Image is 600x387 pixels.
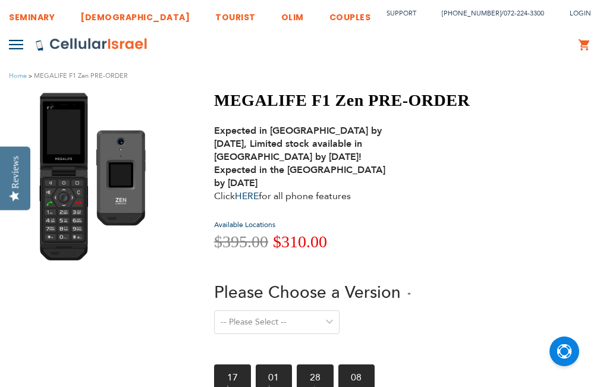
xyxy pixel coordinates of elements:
[338,364,375,382] b: 08
[570,9,591,18] span: Login
[256,364,293,382] b: 01
[35,37,148,52] img: Cellular Israel Logo
[214,124,398,203] div: Click for all phone features
[297,364,334,382] b: 28
[281,3,304,25] a: OLIM
[30,90,160,263] img: MEGALIFE F1 Zen PRE-ORDER
[214,90,470,111] h1: MEGALIFE F1 Zen PRE-ORDER
[80,3,190,25] a: [DEMOGRAPHIC_DATA]
[9,3,55,25] a: SEMINARY
[214,281,401,304] span: Please Choose a Version
[214,124,385,190] strong: Expected in [GEOGRAPHIC_DATA] by [DATE], Limited stock available in [GEOGRAPHIC_DATA] by [DATE]! ...
[214,232,268,251] span: $395.00
[10,156,21,188] div: Reviews
[442,9,501,18] a: [PHONE_NUMBER]
[430,5,544,22] li: /
[214,364,251,382] b: 17
[215,3,256,25] a: TOURIST
[329,3,371,25] a: COUPLES
[9,71,27,80] a: Home
[273,232,327,251] span: $310.00
[9,40,23,49] img: Toggle Menu
[27,70,128,81] li: MEGALIFE F1 Zen PRE-ORDER
[387,9,416,18] a: Support
[235,190,259,203] a: HERE
[214,220,275,229] a: Available Locations
[504,9,544,18] a: 072-224-3300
